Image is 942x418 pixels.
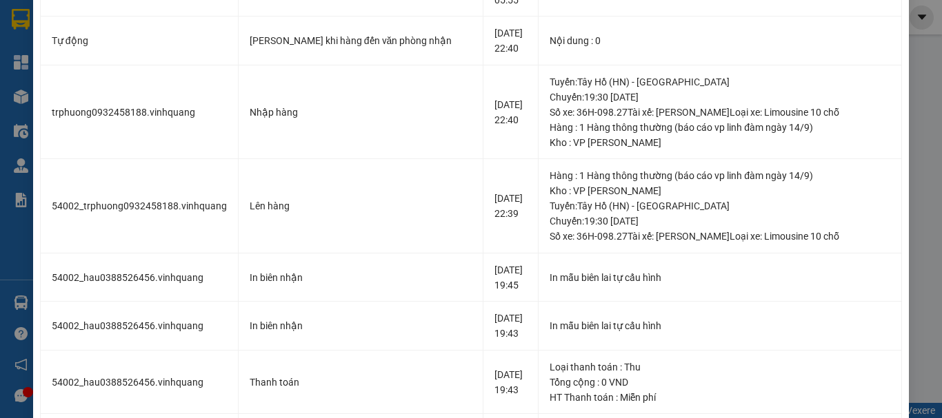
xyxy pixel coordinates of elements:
div: Tuyến : Tây Hồ (HN) - [GEOGRAPHIC_DATA] Chuyến: 19:30 [DATE] Số xe: 36H-098.27 Tài xế: [PERSON_NA... [550,74,890,120]
div: Hàng : 1 Hàng thông thường (báo cáo vp linh đàm ngày 14/9) [550,168,890,183]
div: In mẫu biên lai tự cấu hình [550,318,890,333]
div: Kho : VP [PERSON_NAME] [550,135,890,150]
div: Tổng cộng : 0 VND [550,375,890,390]
div: [DATE] 22:39 [494,191,527,221]
div: Kho : VP [PERSON_NAME] [550,183,890,198]
td: Tự động [41,17,239,65]
td: 54002_hau0388526456.vinhquang [41,253,239,302]
div: In mẫu biên lai tự cấu hình [550,270,890,285]
div: Tuyến : Tây Hồ (HN) - [GEOGRAPHIC_DATA] Chuyến: 19:30 [DATE] Số xe: 36H-098.27 Tài xế: [PERSON_NA... [550,198,890,244]
div: In biên nhận [250,318,472,333]
div: Hàng : 1 Hàng thông thường (báo cáo vp linh đàm ngày 14/9) [550,120,890,135]
div: HT Thanh toán : Miễn phí [550,390,890,405]
div: Nội dung : 0 [550,33,890,48]
div: [DATE] 22:40 [494,97,527,127]
td: 54002_trphuong0932458188.vinhquang [41,159,239,253]
div: [PERSON_NAME] khi hàng đến văn phòng nhận [250,33,472,48]
div: Nhập hàng [250,105,472,120]
div: [DATE] 19:45 [494,262,527,293]
div: [DATE] 19:43 [494,311,527,341]
div: Loại thanh toán : Thu [550,359,890,375]
td: trphuong0932458188.vinhquang [41,65,239,160]
div: Lên hàng [250,198,472,213]
div: [DATE] 22:40 [494,25,527,56]
div: [DATE] 19:43 [494,367,527,397]
div: Thanh toán [250,375,472,390]
td: 54002_hau0388526456.vinhquang [41,302,239,351]
div: In biên nhận [250,270,472,285]
td: 54002_hau0388526456.vinhquang [41,351,239,415]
